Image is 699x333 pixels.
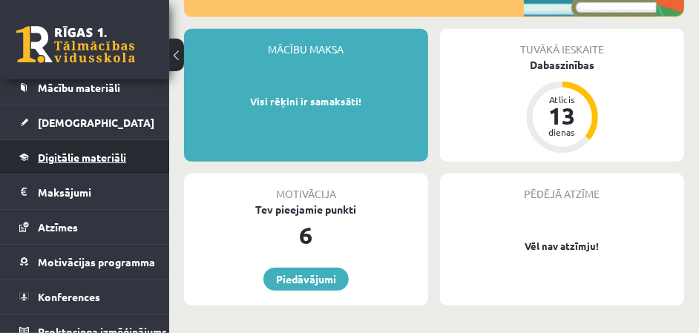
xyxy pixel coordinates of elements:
[540,128,585,136] div: dienas
[184,217,428,253] div: 6
[19,175,151,209] a: Maksājumi
[19,140,151,174] a: Digitālie materiāli
[19,105,151,139] a: [DEMOGRAPHIC_DATA]
[38,290,100,303] span: Konferences
[38,255,155,268] span: Motivācijas programma
[19,70,151,105] a: Mācību materiāli
[440,174,684,202] div: Pēdējā atzīme
[191,94,421,109] p: Visi rēķini ir samaksāti!
[540,104,585,128] div: 13
[38,151,126,164] span: Digitālie materiāli
[440,57,684,73] div: Dabaszinības
[19,245,151,279] a: Motivācijas programma
[38,220,78,234] span: Atzīmes
[38,116,154,129] span: [DEMOGRAPHIC_DATA]
[440,57,684,155] a: Dabaszinības Atlicis 13 dienas
[19,210,151,244] a: Atzīmes
[540,95,585,104] div: Atlicis
[184,202,428,217] div: Tev pieejamie punkti
[38,81,120,94] span: Mācību materiāli
[16,26,135,63] a: Rīgas 1. Tālmācības vidusskola
[263,268,349,291] a: Piedāvājumi
[440,29,684,57] div: Tuvākā ieskaite
[19,280,151,314] a: Konferences
[184,29,428,57] div: Mācību maksa
[38,175,151,209] legend: Maksājumi
[447,239,677,254] p: Vēl nav atzīmju!
[184,174,428,202] div: Motivācija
